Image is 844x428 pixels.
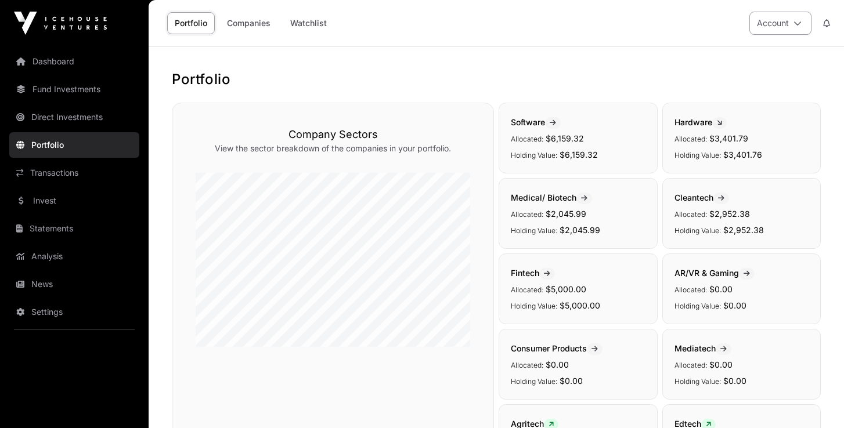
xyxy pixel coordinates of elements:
span: Holding Value: [675,302,721,310]
span: $5,000.00 [546,284,586,294]
h1: Portfolio [172,70,821,89]
a: Invest [9,188,139,213]
span: Allocated: [511,285,543,294]
span: $2,952.38 [723,225,764,235]
span: Holding Value: [511,226,557,235]
span: Fintech [511,268,555,278]
a: Analysis [9,244,139,269]
span: $0.00 [723,376,746,386]
a: Fund Investments [9,77,139,102]
a: Settings [9,299,139,325]
a: Statements [9,216,139,241]
img: Icehouse Ventures Logo [14,12,107,35]
iframe: Chat Widget [786,372,844,428]
span: $6,159.32 [560,150,598,159]
a: Portfolio [167,12,215,34]
a: Watchlist [283,12,334,34]
span: $0.00 [709,360,733,369]
a: Companies [219,12,278,34]
span: Allocated: [511,135,543,143]
span: $6,159.32 [546,133,584,143]
span: $2,045.99 [546,209,586,219]
span: Hardware [675,117,727,127]
span: Holding Value: [675,226,721,235]
span: Allocated: [675,361,707,369]
span: Holding Value: [511,151,557,159]
span: $0.00 [546,360,569,369]
span: Allocated: [675,210,707,219]
span: AR/VR & Gaming [675,268,755,278]
span: Cleantech [675,193,729,202]
span: $3,401.76 [723,150,762,159]
span: Allocated: [511,361,543,369]
span: Holding Value: [511,377,557,386]
span: $3,401.79 [709,133,748,143]
span: $2,045.99 [560,225,600,235]
button: Account [749,12,811,35]
a: Portfolio [9,132,139,158]
span: Allocated: [675,135,707,143]
a: News [9,271,139,297]
a: Dashboard [9,49,139,74]
span: $2,952.38 [709,209,750,219]
h3: Company Sectors [196,126,470,143]
span: $0.00 [723,300,746,310]
span: $0.00 [560,376,583,386]
span: $0.00 [709,284,733,294]
span: Holding Value: [675,151,721,159]
span: Consumer Products [511,343,603,353]
span: Allocated: [675,285,707,294]
p: View the sector breakdown of the companies in your portfolio. [196,143,470,154]
span: Medical/ Biotech [511,193,592,202]
span: $5,000.00 [560,300,600,310]
span: Holding Value: [511,302,557,310]
a: Direct Investments [9,104,139,130]
span: Allocated: [511,210,543,219]
span: Holding Value: [675,377,721,386]
span: Software [511,117,561,127]
a: Transactions [9,160,139,186]
span: Mediatech [675,343,731,353]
